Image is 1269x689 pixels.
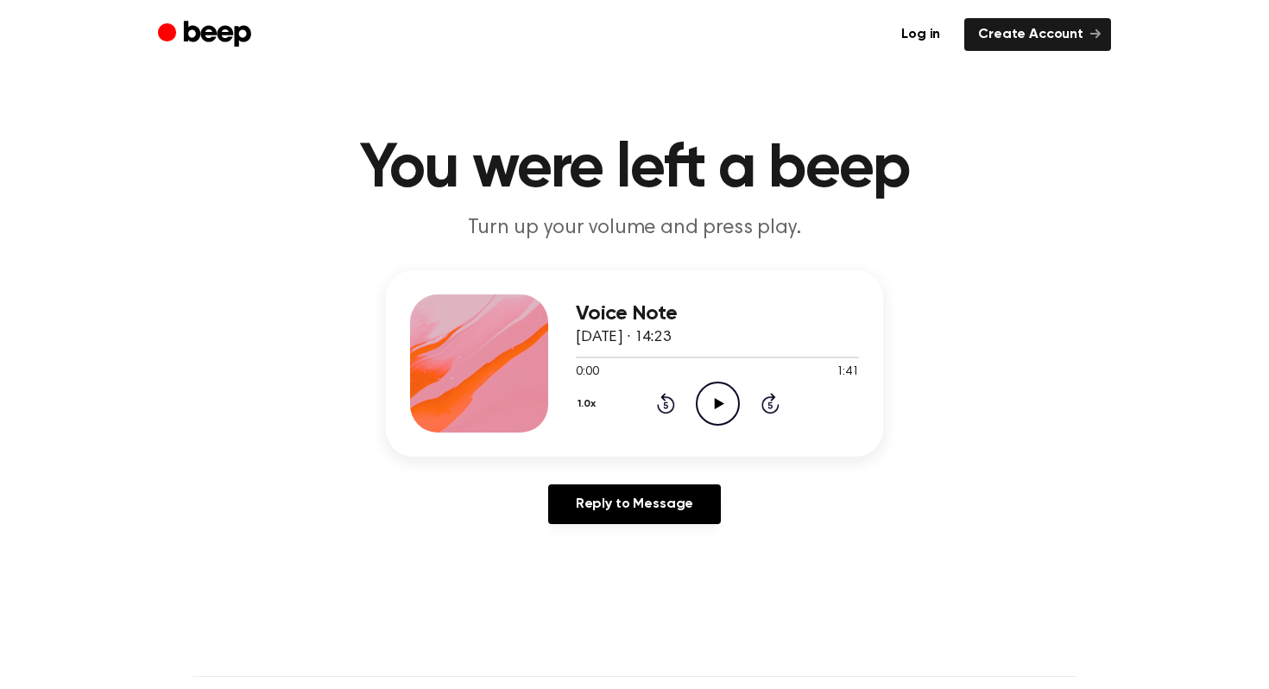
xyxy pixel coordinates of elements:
span: [DATE] · 14:23 [576,330,671,345]
a: Log in [887,18,954,51]
a: Reply to Message [548,484,721,524]
span: 0:00 [576,363,598,382]
button: 1.0x [576,389,603,419]
h3: Voice Note [576,302,859,326]
p: Turn up your volume and press play. [303,214,966,243]
a: Create Account [964,18,1111,51]
a: Beep [158,18,256,52]
span: 1:41 [837,363,859,382]
h1: You were left a beep [193,138,1076,200]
